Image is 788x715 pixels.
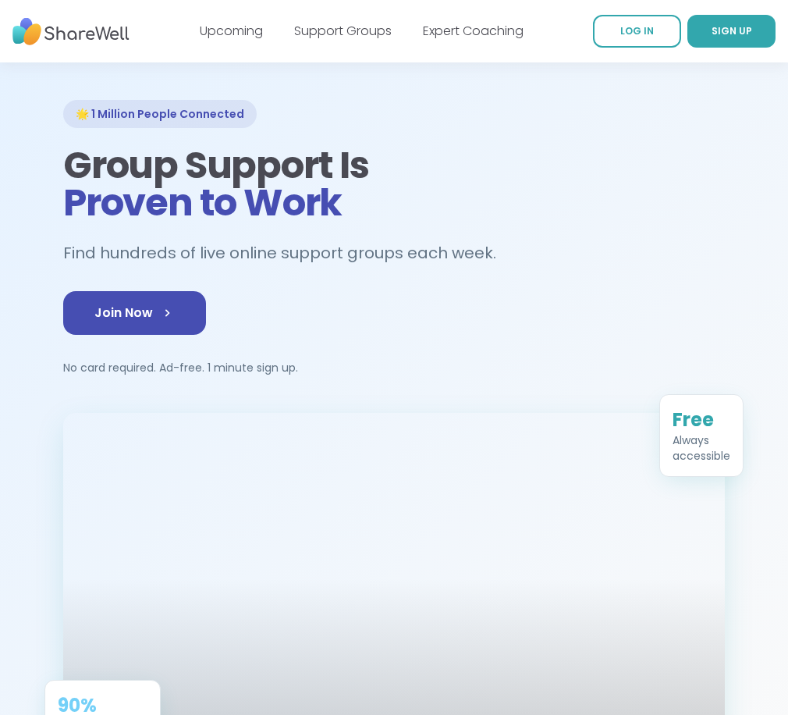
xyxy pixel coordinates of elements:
a: LOG IN [593,15,681,48]
a: Upcoming [200,22,263,40]
a: SIGN UP [687,15,776,48]
h1: Group Support Is [63,147,725,222]
p: No card required. Ad-free. 1 minute sign up. [63,360,725,375]
div: Free [673,407,730,432]
span: Join Now [94,304,175,322]
span: SIGN UP [712,24,752,37]
span: LOG IN [620,24,654,37]
div: 🌟 1 Million People Connected [63,100,257,128]
a: Join Now [63,291,206,335]
img: ShareWell Nav Logo [12,10,130,53]
div: Always accessible [673,432,730,464]
span: Proven to Work [63,176,342,229]
h2: Find hundreds of live online support groups each week. [63,240,513,266]
a: Expert Coaching [423,22,524,40]
a: Support Groups [294,22,392,40]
